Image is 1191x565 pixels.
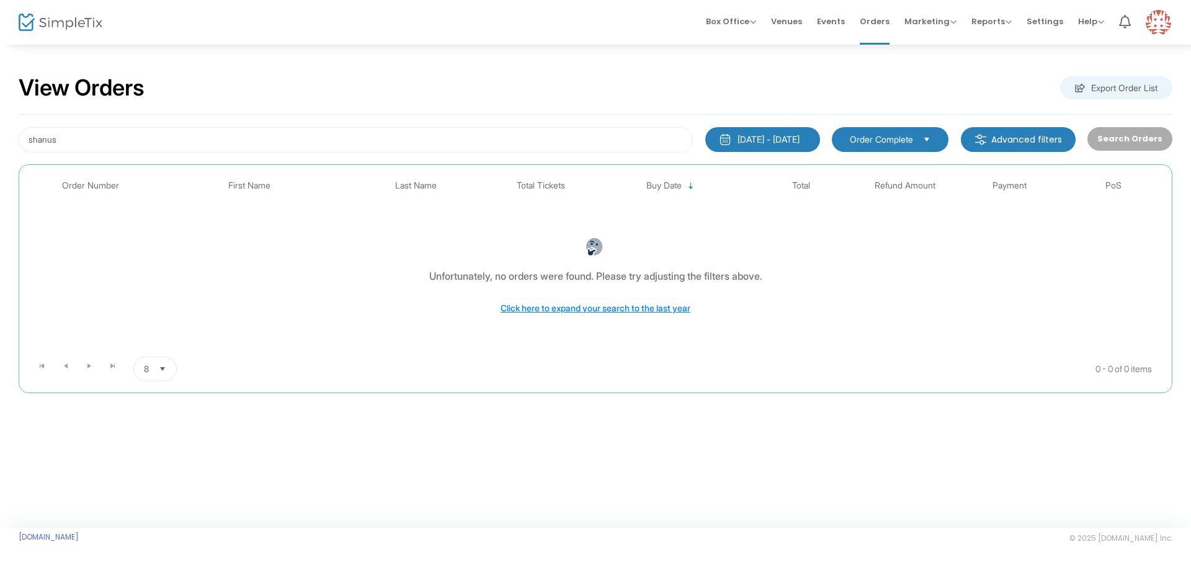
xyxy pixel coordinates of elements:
button: Select [918,133,935,146]
span: First Name [228,180,270,191]
img: monthly [719,133,731,146]
img: filter [975,133,987,146]
div: Unfortunately, no orders were found. Please try adjusting the filters above. [429,269,762,283]
span: Venues [771,6,802,37]
span: 8 [144,363,149,375]
span: Reports [971,16,1012,27]
span: Marketing [904,16,957,27]
span: Events [817,6,845,37]
span: PoS [1105,180,1122,191]
th: Total [749,171,854,200]
div: Data table [25,171,1166,352]
span: © 2025 [DOMAIN_NAME] Inc. [1069,533,1172,543]
span: Last Name [395,180,437,191]
span: Payment [993,180,1027,191]
span: Buy Date [646,180,682,191]
kendo-pager-info: 0 - 0 of 0 items [300,357,1152,381]
th: Total Tickets [489,171,593,200]
m-button: Advanced filters [961,127,1076,152]
span: Settings [1027,6,1063,37]
button: Select [154,357,171,381]
span: Order Number [62,180,119,191]
span: Orders [860,6,890,37]
div: [DATE] - [DATE] [738,133,800,146]
span: Box Office [706,16,756,27]
th: Refund Amount [853,171,957,200]
a: [DOMAIN_NAME] [19,532,79,542]
h2: View Orders [19,74,145,102]
span: Order Complete [850,133,913,146]
span: Help [1078,16,1104,27]
img: face-thinking.png [585,238,604,256]
button: [DATE] - [DATE] [705,127,820,152]
span: Click here to expand your search to the last year [501,303,690,313]
input: Search by name, email, phone, order number, ip address, or last 4 digits of card [19,127,693,153]
span: Sortable [686,181,696,191]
